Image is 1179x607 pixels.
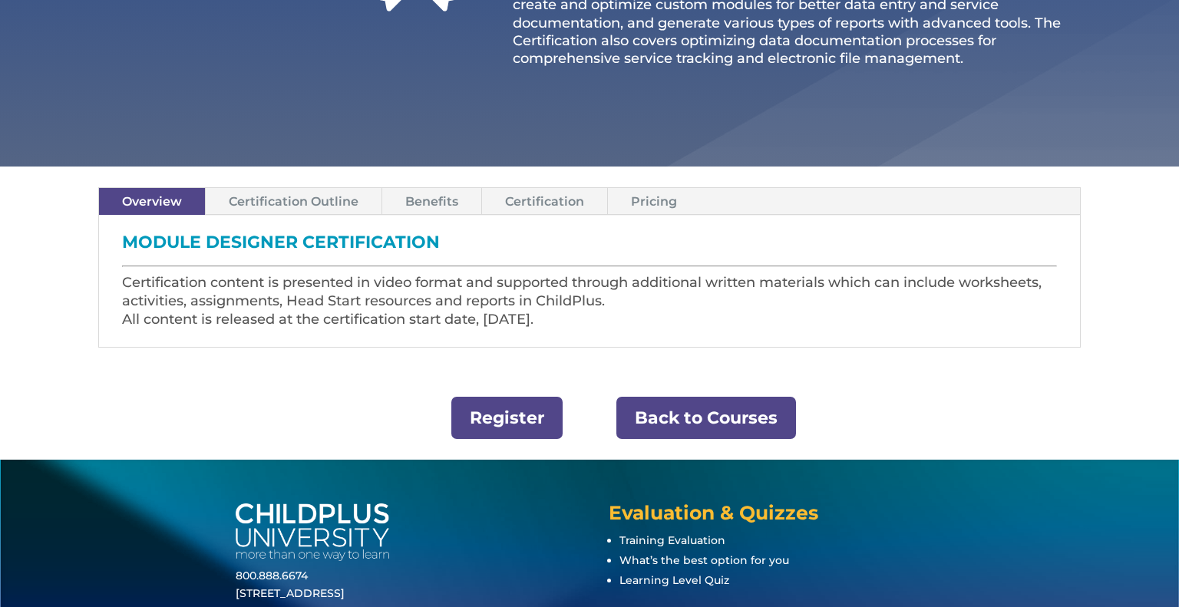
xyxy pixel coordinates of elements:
[206,188,381,215] a: Certification Outline
[619,573,729,587] a: Learning Level Quiz
[619,553,789,567] a: What’s the best option for you
[122,274,1057,328] p: Certification content is presented in video format and supported through additional written mater...
[609,503,943,530] h4: Evaluation & Quizzes
[451,397,563,439] a: Register
[929,441,1179,607] iframe: Chat Widget
[122,234,1057,259] h3: MODULE DESIGNER CERTIFICATION
[382,188,481,215] a: Benefits
[482,188,607,215] a: Certification
[619,533,725,547] a: Training Evaluation
[616,397,796,439] a: Back to Courses
[99,188,205,215] a: Overview
[608,188,700,215] a: Pricing
[236,569,308,582] a: 800.888.6674
[236,503,389,561] img: white-cpu-wordmark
